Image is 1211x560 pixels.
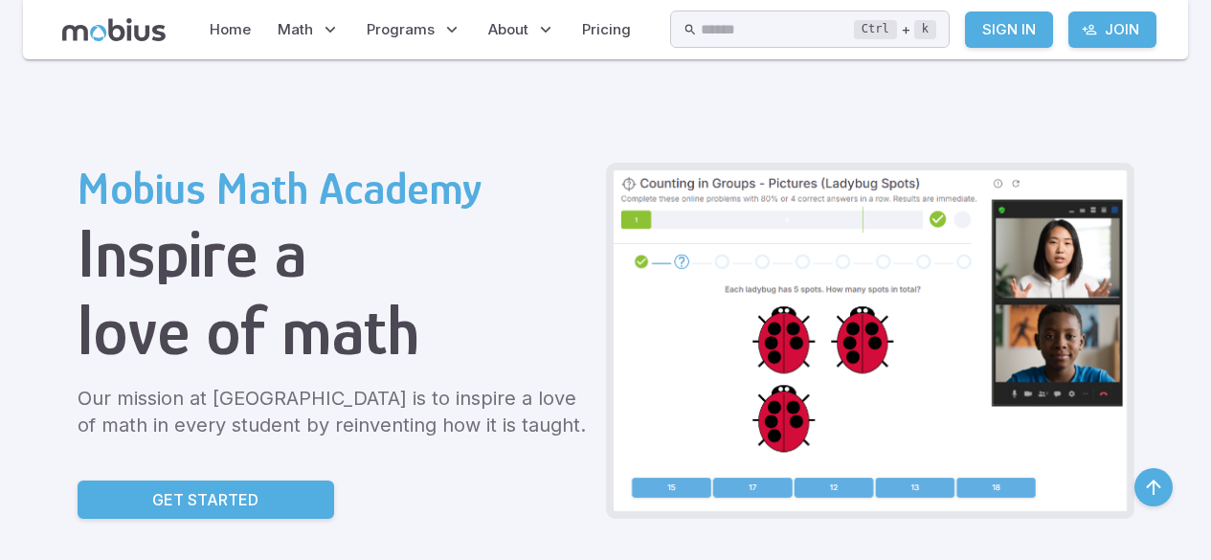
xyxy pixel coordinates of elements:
p: Get Started [152,488,258,511]
span: About [488,19,528,40]
kbd: k [914,20,936,39]
h2: Mobius Math Academy [78,163,591,214]
span: Programs [367,19,435,40]
a: Pricing [576,8,637,52]
h1: Inspire a [78,214,591,292]
a: Get Started [78,481,334,519]
div: + [854,18,936,41]
img: Grade 2 Class [614,170,1127,511]
a: Home [204,8,257,52]
a: Join [1068,11,1156,48]
a: Sign In [965,11,1053,48]
span: Math [278,19,313,40]
p: Our mission at [GEOGRAPHIC_DATA] is to inspire a love of math in every student by reinventing how... [78,385,591,438]
kbd: Ctrl [854,20,897,39]
h1: love of math [78,292,591,370]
